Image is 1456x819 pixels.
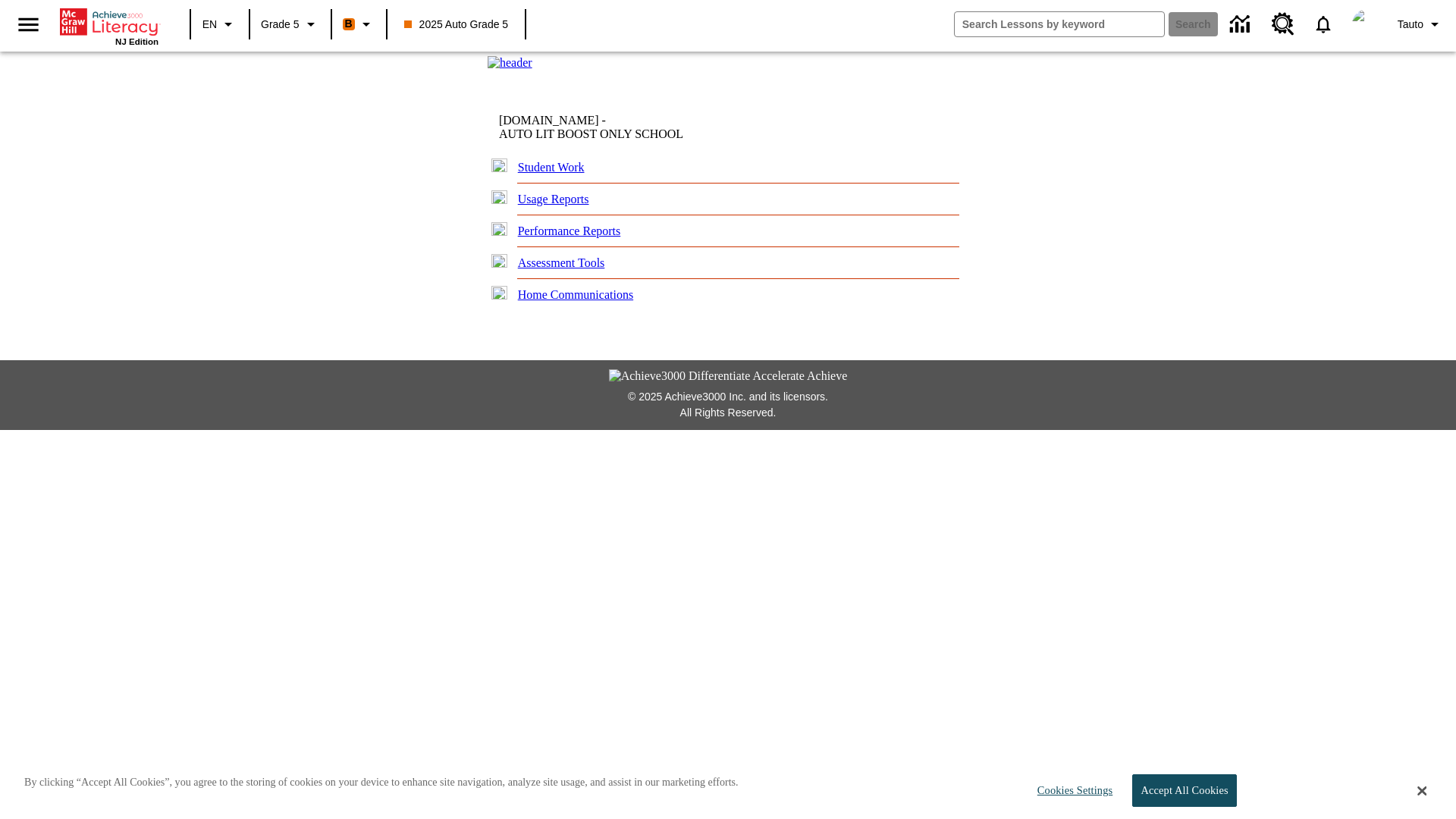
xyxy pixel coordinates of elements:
[24,775,739,790] p: By clicking “Accept All Cookies”, you agree to the storing of cookies on your device to enhance s...
[491,222,507,236] img: plus.gif
[261,17,300,33] span: Grade 5
[609,369,848,383] img: Achieve3000 Differentiate Accelerate Achieve
[518,161,585,174] a: Student Work
[499,127,683,140] nobr: AUTO LIT BOOST ONLY SCHOOL
[1132,774,1236,807] button: Accept All Cookies
[1392,11,1450,38] button: Profile/Settings
[337,11,381,38] button: Boost Class color is orange. Change class color
[1263,4,1304,45] a: Resource Center, Will open in new tab
[488,56,532,70] img: header
[491,190,507,204] img: plus.gif
[1024,775,1119,806] button: Cookies Settings
[1417,784,1426,798] button: Close
[491,158,507,172] img: plus.gif
[345,14,353,33] span: B
[115,37,158,46] span: NJ Edition
[1352,9,1382,39] img: avatar image
[1304,5,1343,44] a: Notifications
[491,254,507,268] img: plus.gif
[1398,17,1423,33] span: Tauto
[6,2,51,47] button: Open side menu
[60,5,158,46] div: Home
[518,288,633,301] a: Home Communications
[518,224,621,237] a: Performance Reports
[518,256,605,269] a: Assessment Tools
[491,286,507,300] img: plus.gif
[955,12,1164,36] input: search field
[1343,5,1392,44] button: Select a new avatar
[518,193,589,206] a: Usage Reports
[404,17,509,33] span: 2025 Auto Grade 5
[202,17,217,33] span: EN
[499,114,778,141] td: [DOMAIN_NAME] -
[255,11,326,38] button: Grade: Grade 5, Select a grade
[196,11,244,38] button: Language: EN, Select a language
[1221,4,1263,45] a: Data Center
